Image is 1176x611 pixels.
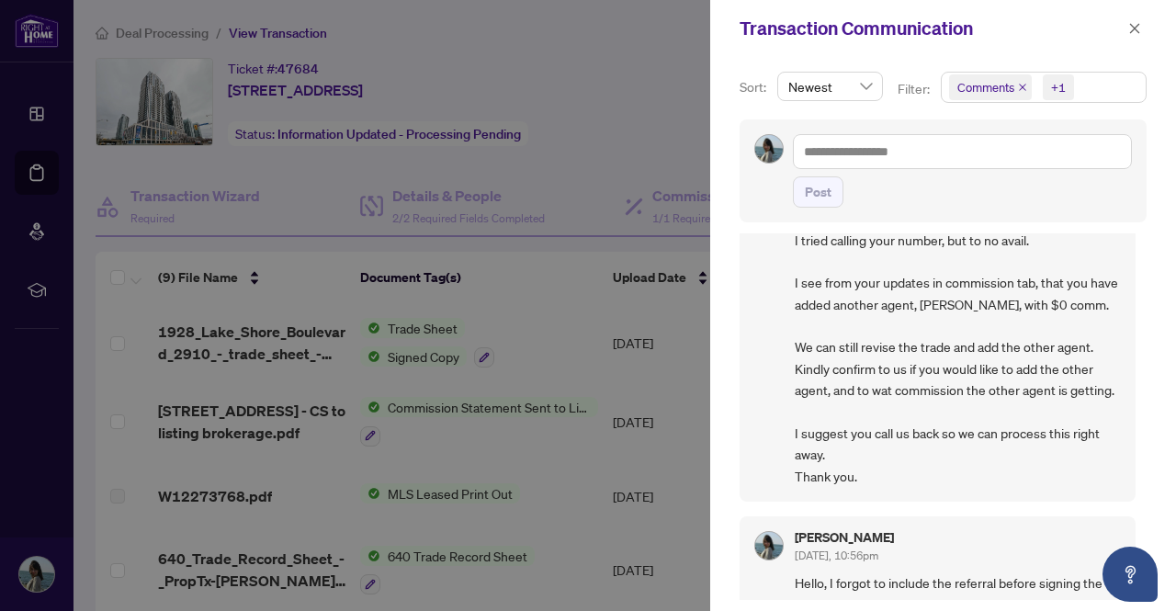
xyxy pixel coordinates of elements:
[795,531,894,544] h5: [PERSON_NAME]
[957,78,1014,96] span: Comments
[795,549,878,562] span: [DATE], 10:56pm
[788,73,872,100] span: Newest
[1128,22,1141,35] span: close
[1051,78,1066,96] div: +1
[949,74,1032,100] span: Comments
[795,187,1121,487] span: Hi [PERSON_NAME], I tried calling your number, but to no avail. I see from your updates in commis...
[755,532,783,560] img: Profile Icon
[740,77,770,97] p: Sort:
[1018,83,1027,92] span: close
[1102,547,1158,602] button: Open asap
[755,135,783,163] img: Profile Icon
[740,15,1123,42] div: Transaction Communication
[793,176,843,208] button: Post
[898,79,933,99] p: Filter:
